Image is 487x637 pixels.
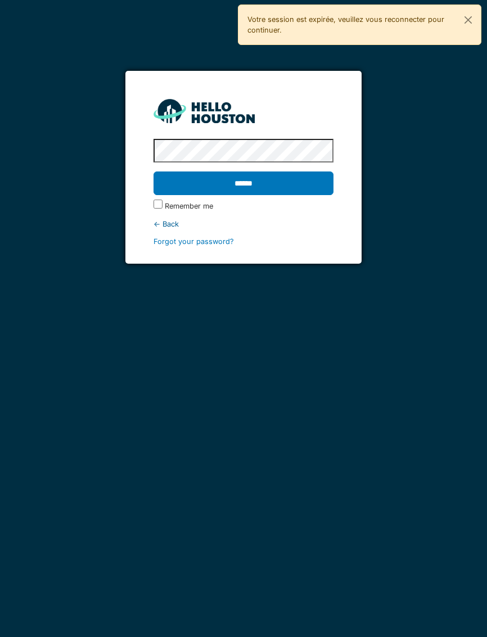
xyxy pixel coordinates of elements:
[154,237,234,246] a: Forgot your password?
[238,4,481,45] div: Votre session est expirée, veuillez vous reconnecter pour continuer.
[165,201,213,211] label: Remember me
[154,99,255,123] img: HH_line-BYnF2_Hg.png
[154,219,333,229] div: ← Back
[456,5,481,35] button: Close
